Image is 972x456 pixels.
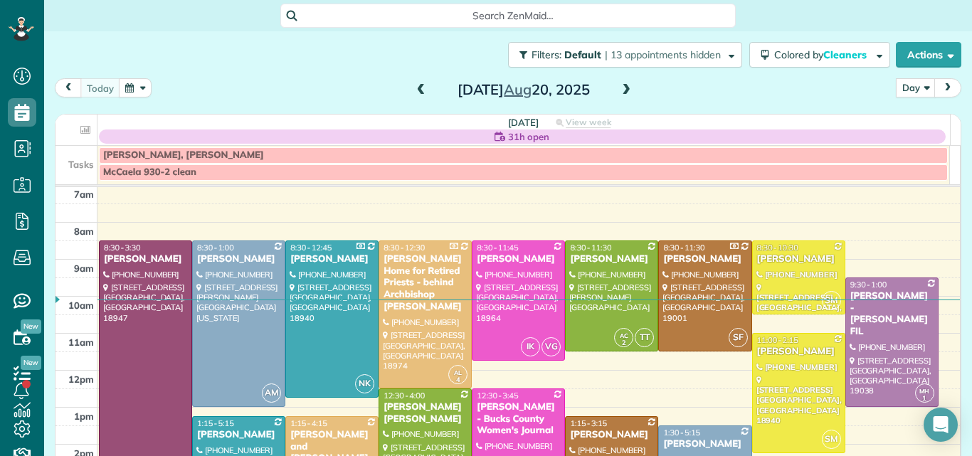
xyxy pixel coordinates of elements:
span: [DATE] [508,117,539,128]
button: Actions [896,42,961,68]
span: 11:00 - 2:15 [757,335,798,345]
span: 8:30 - 11:30 [663,243,704,253]
div: [PERSON_NAME] [662,438,747,450]
span: 8:30 - 3:30 [104,243,141,253]
div: [PERSON_NAME] [PERSON_NAME] [383,401,467,425]
button: Filters: Default | 13 appointments hidden [508,42,742,68]
span: View week [566,117,611,128]
div: [PERSON_NAME] - [PERSON_NAME] FIL [850,290,934,339]
h2: [DATE] 20, 2025 [435,82,613,97]
span: AL [454,368,462,376]
div: [PERSON_NAME] [662,253,747,265]
span: 1:15 - 4:15 [290,418,327,428]
div: [PERSON_NAME] [196,253,281,265]
span: 1:30 - 5:15 [663,428,700,438]
span: MH [919,387,929,395]
span: NK [355,374,374,393]
div: [PERSON_NAME] [290,253,374,265]
div: [PERSON_NAME] Home for Retired Priests - behind Archbishop [PERSON_NAME] [383,253,467,313]
span: SF [729,328,748,347]
small: 2 [615,336,633,350]
span: Filters: [532,48,561,61]
span: 12:30 - 4:00 [384,391,425,401]
span: 1:15 - 3:15 [570,418,607,428]
span: [PERSON_NAME], [PERSON_NAME] [103,149,264,161]
span: VG [542,337,561,356]
span: 7am [74,189,94,200]
span: 12:30 - 3:45 [477,391,518,401]
span: 31h open [508,129,549,144]
span: 8:30 - 1:00 [197,243,234,253]
small: 4 [449,373,467,387]
button: next [934,78,961,97]
span: IK [521,337,540,356]
span: | 13 appointments hidden [605,48,721,61]
div: [PERSON_NAME] [569,429,654,441]
span: 1:15 - 5:15 [197,418,234,428]
span: McCaela 930-2 clean [103,166,196,178]
span: 8:30 - 11:45 [477,243,518,253]
span: TT [635,328,654,347]
span: 8:30 - 12:45 [290,243,332,253]
span: 10am [68,299,94,311]
span: 8:30 - 10:30 [757,243,798,253]
div: [PERSON_NAME] [476,253,561,265]
span: 9am [74,263,94,274]
span: 12pm [68,373,94,385]
span: New [21,319,41,334]
div: Open Intercom Messenger [924,408,958,442]
span: AC [620,332,628,339]
span: SM [822,291,841,310]
button: Colored byCleaners [749,42,890,68]
div: [PERSON_NAME] [756,346,841,358]
span: 11am [68,336,94,348]
span: 8am [74,226,94,237]
div: [PERSON_NAME] [103,253,188,265]
div: [PERSON_NAME] [196,429,281,441]
span: Aug [504,80,532,98]
span: Default [564,48,602,61]
div: [PERSON_NAME] - Bucks County Women's Journal [476,401,561,438]
span: New [21,356,41,370]
span: 8:30 - 12:30 [384,243,425,253]
span: 1pm [74,410,94,422]
span: AM [262,383,281,403]
button: Day [896,78,936,97]
span: Cleaners [823,48,869,61]
span: 8:30 - 11:30 [570,243,611,253]
div: [PERSON_NAME] [569,253,654,265]
div: [PERSON_NAME] [756,253,841,265]
span: Colored by [774,48,872,61]
small: 1 [916,392,934,405]
button: today [80,78,120,97]
a: Filters: Default | 13 appointments hidden [501,42,742,68]
button: prev [55,78,82,97]
span: 9:30 - 1:00 [850,280,887,290]
span: SM [822,430,841,449]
